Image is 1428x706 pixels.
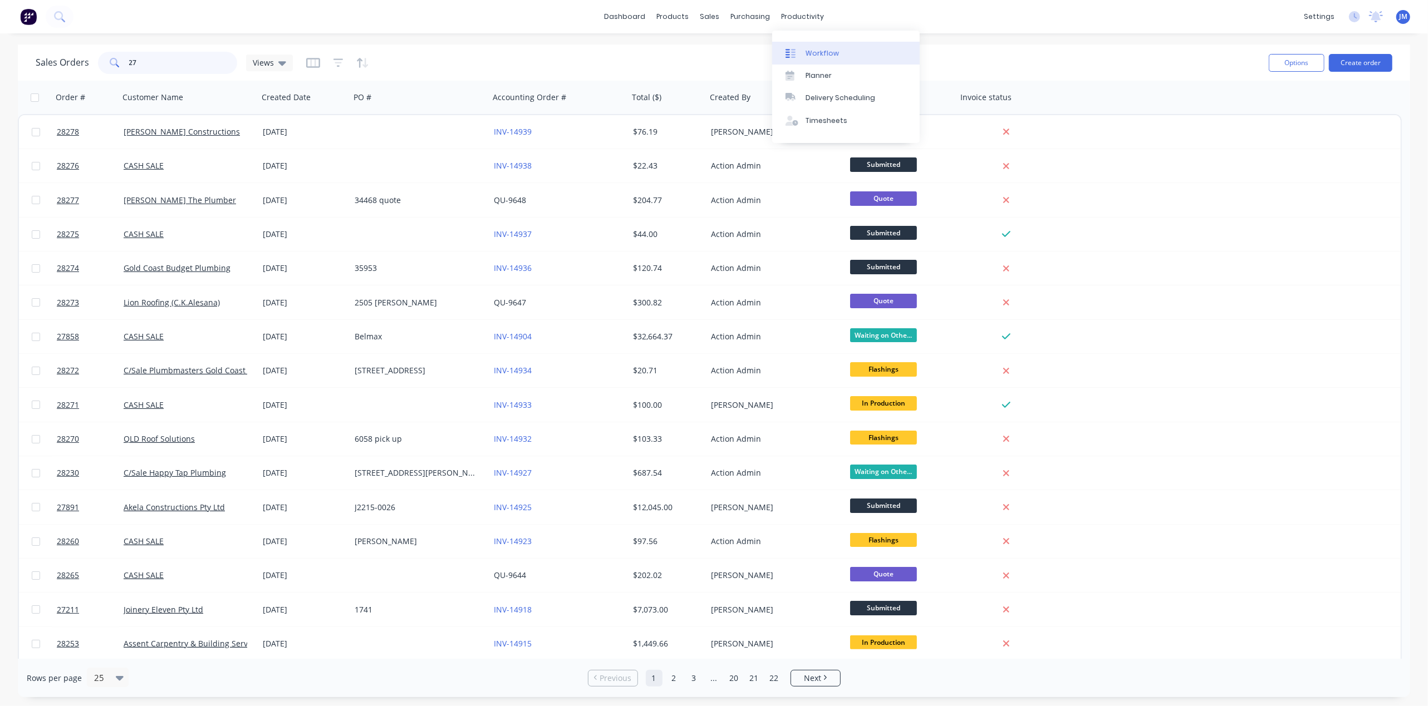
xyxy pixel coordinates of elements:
div: Action Admin [711,297,835,308]
a: INV-14904 [494,331,532,342]
div: $300.82 [633,297,699,308]
div: 35953 [355,263,478,274]
span: In Production [850,396,917,410]
a: QU-9648 [494,195,526,205]
span: In Production [850,635,917,649]
div: [DATE] [263,195,346,206]
a: Page 1 is your current page [646,670,663,687]
a: Timesheets [772,110,920,132]
div: [DATE] [263,263,346,274]
a: Page 21 [746,670,763,687]
span: 28265 [57,570,79,581]
span: 28271 [57,399,79,411]
div: Action Admin [711,195,835,206]
div: Action Admin [711,536,835,547]
a: Lion Roofing (C.K.Alesana) [124,297,220,308]
a: INV-14933 [494,399,532,410]
div: [DATE] [263,433,346,445]
span: 28275 [57,229,79,240]
a: INV-14932 [494,433,532,444]
span: 28272 [57,365,79,376]
div: [DATE] [263,502,346,513]
a: 28278 [57,115,124,149]
div: PO # [354,92,371,103]
div: [DATE] [263,570,346,581]
span: 27891 [57,502,79,513]
a: CASH SALE [124,331,164,342]
div: [PERSON_NAME] [711,604,835,615]
div: purchasing [725,8,776,25]
div: [PERSON_NAME] [711,638,835,649]
a: Next page [791,673,840,684]
div: $204.77 [633,195,699,206]
div: $32,664.37 [633,331,699,342]
div: settings [1298,8,1340,25]
div: $7,073.00 [633,604,699,615]
ul: Pagination [583,670,845,687]
a: 28273 [57,286,124,319]
a: INV-14938 [494,160,532,171]
span: Submitted [850,498,917,512]
div: [DATE] [263,365,346,376]
div: Accounting Order # [493,92,566,103]
div: 2505 [PERSON_NAME] [355,297,478,308]
div: Action Admin [711,263,835,274]
span: Quote [850,567,917,581]
div: [DATE] [263,126,346,137]
div: Planner [806,71,832,81]
div: $100.00 [633,399,699,411]
span: Waiting on Othe... [850,465,917,478]
span: 28260 [57,536,79,547]
div: $97.56 [633,536,699,547]
div: 34468 quote [355,195,478,206]
div: Total ($) [632,92,661,103]
a: 28275 [57,218,124,251]
a: INV-14936 [494,263,532,273]
div: $687.54 [633,467,699,478]
a: Akela Constructions Pty Ltd [124,502,225,512]
h1: Sales Orders [36,57,89,68]
div: Action Admin [711,229,835,240]
div: 1741 [355,604,478,615]
a: INV-14937 [494,229,532,239]
a: CASH SALE [124,160,164,171]
a: 28272 [57,354,124,387]
a: QU-9644 [494,570,526,580]
div: [DATE] [263,297,346,308]
span: 28253 [57,638,79,649]
span: Previous [600,673,631,684]
a: 28274 [57,251,124,285]
a: Page 22 [766,670,783,687]
span: 28230 [57,467,79,478]
span: Quote [850,294,917,308]
div: [DATE] [263,604,346,615]
div: Action Admin [711,160,835,171]
span: Waiting on Othe... [850,328,917,342]
div: $1,449.66 [633,638,699,649]
span: 27211 [57,604,79,615]
div: Action Admin [711,467,835,478]
div: Invoice status [960,92,1012,103]
button: Options [1269,54,1324,72]
div: Workflow [806,48,839,58]
div: $76.19 [633,126,699,137]
a: CASH SALE [124,536,164,546]
a: Delivery Scheduling [772,87,920,109]
a: 28265 [57,559,124,592]
a: INV-14923 [494,536,532,546]
a: 28230 [57,456,124,490]
a: INV-14915 [494,638,532,649]
span: 28274 [57,263,79,274]
div: $20.71 [633,365,699,376]
a: INV-14918 [494,604,532,615]
a: CASH SALE [124,570,164,580]
div: [DATE] [263,160,346,171]
a: Page 3 [686,670,703,687]
a: [PERSON_NAME] Constructions [124,126,240,137]
span: Flashings [850,533,917,547]
div: Customer Name [122,92,183,103]
div: Belmax [355,331,478,342]
div: 6058 pick up [355,433,478,445]
a: C/Sale Happy Tap Plumbing [124,467,226,478]
div: Created Date [262,92,311,103]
